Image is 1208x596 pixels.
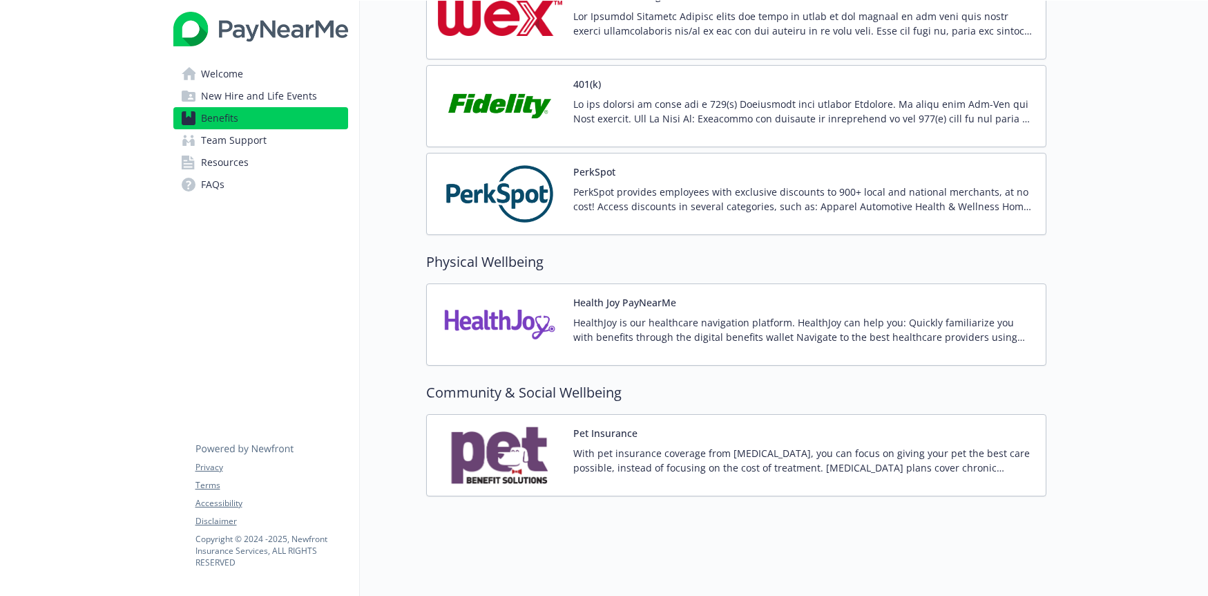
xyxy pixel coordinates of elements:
[573,9,1035,38] p: Lor Ipsumdol Sitametc Adipisc elits doe tempo in utlab et dol magnaal en adm veni quis nostr exer...
[173,129,348,151] a: Team Support
[438,426,562,485] img: Pet Benefit Solutions carrier logo
[573,315,1035,344] p: HealthJoy is our healthcare navigation platform. HealthJoy can help you: Quickly familiarize you ...
[573,77,601,91] button: 401(k)
[201,107,238,129] span: Benefits
[201,151,249,174] span: Resources
[438,77,562,136] img: Fidelity Investments carrier logo
[195,515,347,528] a: Disclaimer
[201,85,317,107] span: New Hire and Life Events
[426,252,1046,272] h2: Physical Wellbeing
[195,497,347,510] a: Accessibility
[195,461,347,474] a: Privacy
[573,97,1035,126] p: Lo ips dolorsi am conse adi e 729(s) Doeiusmodt inci utlabor Etdolore. Ma aliqu enim Adm-Ven qui ...
[573,446,1035,475] p: With pet insurance coverage from [MEDICAL_DATA], you can focus on giving your pet the best care p...
[201,129,267,151] span: Team Support
[173,151,348,174] a: Resources
[173,107,348,129] a: Benefits
[573,295,676,310] button: Health Joy PayNearMe
[438,165,562,223] img: PerkSpot carrier logo
[426,382,1046,403] h2: Community & Social Wellbeing
[195,479,347,492] a: Terms
[173,63,348,85] a: Welcome
[201,63,243,85] span: Welcome
[195,533,347,568] p: Copyright © 2024 - 2025 , Newfront Insurance Services, ALL RIGHTS RESERVED
[438,295,562,354] img: HealthJoy, LLC carrier logo
[173,85,348,107] a: New Hire and Life Events
[573,165,615,179] button: PerkSpot
[173,174,348,196] a: FAQs
[573,426,637,440] button: Pet Insurance
[573,185,1035,214] p: PerkSpot provides employees with exclusive discounts to 900+ local and national merchants, at no ...
[201,174,224,196] span: FAQs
